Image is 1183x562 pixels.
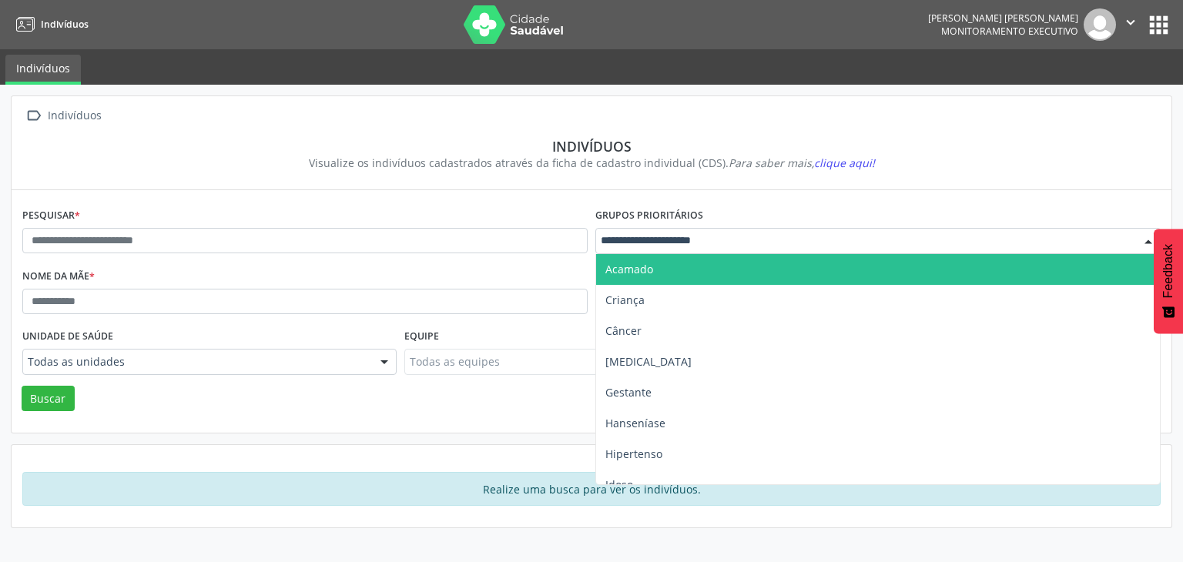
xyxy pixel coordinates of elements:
span: Hanseníase [605,416,665,430]
span: [MEDICAL_DATA] [605,354,692,369]
a: Indivíduos [11,12,89,37]
button: Buscar [22,386,75,412]
a:  Indivíduos [22,105,104,127]
span: Gestante [605,385,652,400]
div: [PERSON_NAME] [PERSON_NAME] [928,12,1078,25]
label: Pesquisar [22,204,80,228]
span: Indivíduos [41,18,89,31]
span: Todas as unidades [28,354,365,370]
img: img [1084,8,1116,41]
button: Feedback - Mostrar pesquisa [1154,229,1183,333]
span: Idoso [605,477,633,492]
div: Realize uma busca para ver os indivíduos. [22,472,1161,506]
i: Para saber mais, [729,156,875,170]
span: Acamado [605,262,653,276]
div: Indivíduos [45,105,104,127]
label: Grupos prioritários [595,204,703,228]
label: Nome da mãe [22,265,95,289]
button: apps [1145,12,1172,38]
div: Visualize os indivíduos cadastrados através da ficha de cadastro individual (CDS). [33,155,1150,171]
label: Unidade de saúde [22,325,113,349]
span: Monitoramento Executivo [941,25,1078,38]
a: Indivíduos [5,55,81,85]
span: Feedback [1161,244,1175,298]
label: Equipe [404,325,439,349]
button:  [1116,8,1145,41]
div: Indivíduos [33,138,1150,155]
span: clique aqui! [814,156,875,170]
i:  [22,105,45,127]
span: Hipertenso [605,447,662,461]
i:  [1122,14,1139,31]
span: Câncer [605,323,642,338]
span: Criança [605,293,645,307]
